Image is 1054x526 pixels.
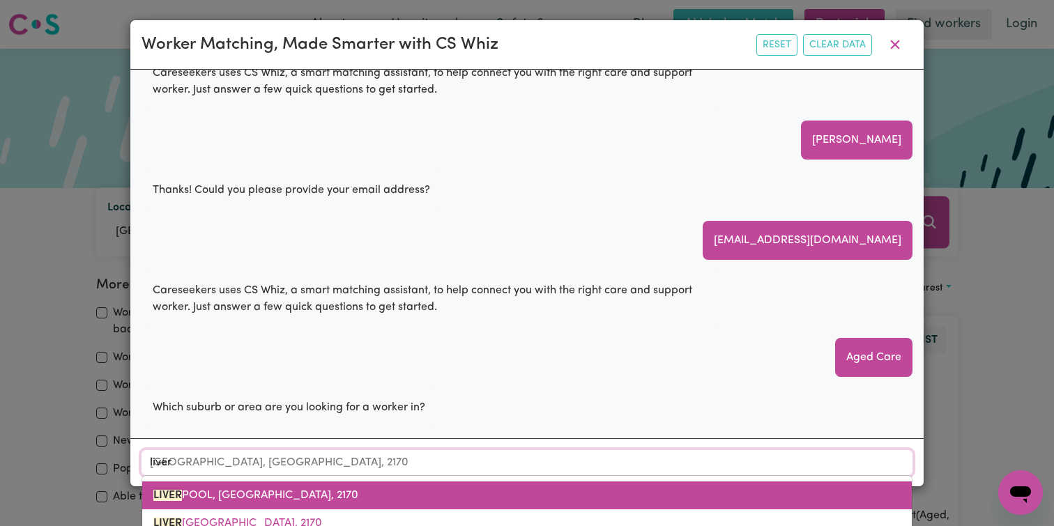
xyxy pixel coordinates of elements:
[803,34,872,56] button: Clear Data
[142,481,912,509] a: LIVERPOOL, New South Wales, 2170
[142,388,436,427] div: Which suburb or area are you looking for a worker in?
[153,490,182,501] mark: LIVER
[153,490,358,501] span: POOL, [GEOGRAPHIC_DATA], 2170
[801,121,912,160] div: [PERSON_NAME]
[703,221,912,260] div: [EMAIL_ADDRESS][DOMAIN_NAME]
[142,271,720,327] div: Careseekers uses CS Whiz, a smart matching assistant, to help connect you with the right care and...
[142,450,912,475] input: Enter a suburb
[998,470,1043,515] iframe: Button to launch messaging window
[142,32,498,57] div: Worker Matching, Made Smarter with CS Whiz
[142,54,720,109] div: Careseekers uses CS Whiz, a smart matching assistant, to help connect you with the right care and...
[756,34,797,56] button: Reset
[835,338,912,377] div: Aged Care
[142,171,441,210] div: Thanks! Could you please provide your email address?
